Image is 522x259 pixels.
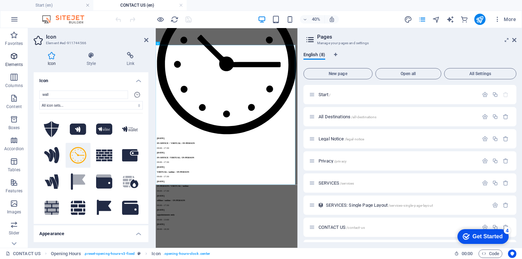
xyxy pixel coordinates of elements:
[388,204,433,207] span: /services-single-page-layout
[479,250,502,258] button: Code
[118,117,143,142] button: Google Wallet Alt-3 (IcoFont)
[7,209,21,215] p: Images
[39,117,64,142] button: Ui Fire Wall (IcoFont)
[340,181,354,185] span: /services
[503,224,509,230] div: Remove
[494,16,516,23] span: More
[319,158,347,164] span: Click to open page
[446,15,455,24] button: text_generator
[379,72,438,76] span: Open all
[317,34,516,40] h2: Pages
[492,114,498,120] div: Duplicate
[113,52,148,67] h4: Link
[482,250,499,258] span: Code
[319,136,364,141] span: Click to open page
[5,62,23,67] p: Elements
[21,8,51,14] div: Get Started
[92,117,117,142] button: Google Wallet Alt-2 (IcoFont)
[375,68,441,79] button: Open all
[316,159,479,163] div: Privacy/privacy
[66,169,91,194] button: Flag Swallowtail (FontAwesome Duotone)
[92,169,117,194] button: Wallet (FontAwesome Duotone)
[316,137,479,141] div: Legal Notice/legal-notice
[492,92,498,98] div: Duplicate
[303,51,325,60] span: English (8)
[316,181,479,185] div: SERVICES/services
[318,202,324,208] div: This layout is used as a template for all items (e.g. a blog post) of this collection. The conten...
[492,224,498,230] div: Duplicate
[432,15,440,24] i: Navigator
[46,40,134,46] h3: Element #ed-911744566
[460,15,468,24] i: Commerce
[508,250,516,258] button: Usercentrics
[324,203,489,207] div: SERVICES: Single Page Layout/services-single-page-layout
[6,4,57,18] div: Get Started 4 items remaining, 20% complete
[329,93,330,97] span: /
[9,230,20,236] p: Slider
[51,250,81,258] span: Click to select. Double-click to edit
[6,188,22,194] p: Features
[404,15,413,24] button: design
[319,180,354,186] span: Click to open page
[503,158,509,164] div: Remove
[170,15,179,24] button: reload
[5,41,23,46] p: Favorites
[303,52,516,65] div: Language Tabs
[503,92,509,98] div: The startpage cannot be deleted
[444,68,516,79] button: All Settings
[6,250,41,258] a: Click to cancel selection. Double-click to open Pages
[492,180,498,186] div: Duplicate
[482,158,488,164] div: Settings
[446,15,454,24] i: AI Writer
[51,250,210,258] nav: breadcrumb
[492,158,498,164] div: Duplicate
[329,16,335,22] i: On resize automatically adjust zoom level to fit chosen device.
[418,15,427,24] button: pages
[34,52,73,67] h4: Icon
[39,195,64,220] button: Block Brick (FontAwesome Duotone)
[66,117,91,142] button: Google Wallet Alt-1 (IcoFont)
[46,34,148,40] h2: Icon
[39,91,128,99] input: Search icons (square, star half, etc.)
[118,143,143,168] button: Wallet (IcoFont)
[303,68,373,79] button: New page
[404,15,412,24] i: Design (Ctrl+Alt+Y)
[152,250,160,258] span: Click to select. Double-click to edit
[156,15,165,24] button: Click here to leave preview mode and continue editing
[476,15,484,24] i: Publish
[66,195,91,220] button: Block Brick (FontAwesome Solid)
[346,226,365,230] span: /contact-us
[467,251,468,256] span: :
[132,91,143,99] div: Wall Clock (IcoFont)
[300,15,325,24] button: 40%
[92,195,117,220] button: Flag Swallowtail (FontAwesome Solid)
[492,202,498,208] div: Settings
[326,202,433,208] span: Click to open page
[503,180,509,186] div: Remove
[334,159,347,163] span: /privacy
[6,104,22,109] p: Content
[316,225,479,230] div: CONTACT US/contact-us
[460,15,469,24] button: commerce
[482,136,488,142] div: Settings
[491,14,519,25] button: More
[418,15,426,24] i: Pages (Ctrl+Alt+S)
[5,83,23,88] p: Columns
[317,40,502,46] h3: Manage your pages and settings
[39,143,64,168] button: Google Wallet (IcoFont)
[8,125,20,131] p: Boxes
[482,92,488,98] div: Settings
[307,72,369,76] span: New page
[447,72,513,76] span: All Settings
[118,195,143,220] button: Wallet (FontAwesome Solid)
[73,52,113,67] h4: Style
[39,169,64,194] button: Google Wallet (FontAwesome Brands)
[316,114,479,119] div: All Destinations/all-destinations
[66,143,91,168] button: Wall Clock (IcoFont)
[170,15,179,24] i: Reload page
[138,252,141,255] i: This element is a customizable preset
[503,114,509,120] div: Remove
[432,15,441,24] button: navigator
[118,169,143,194] button: Block Brick Fire (FontAwesome Duotone)
[319,225,365,230] span: Click to open page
